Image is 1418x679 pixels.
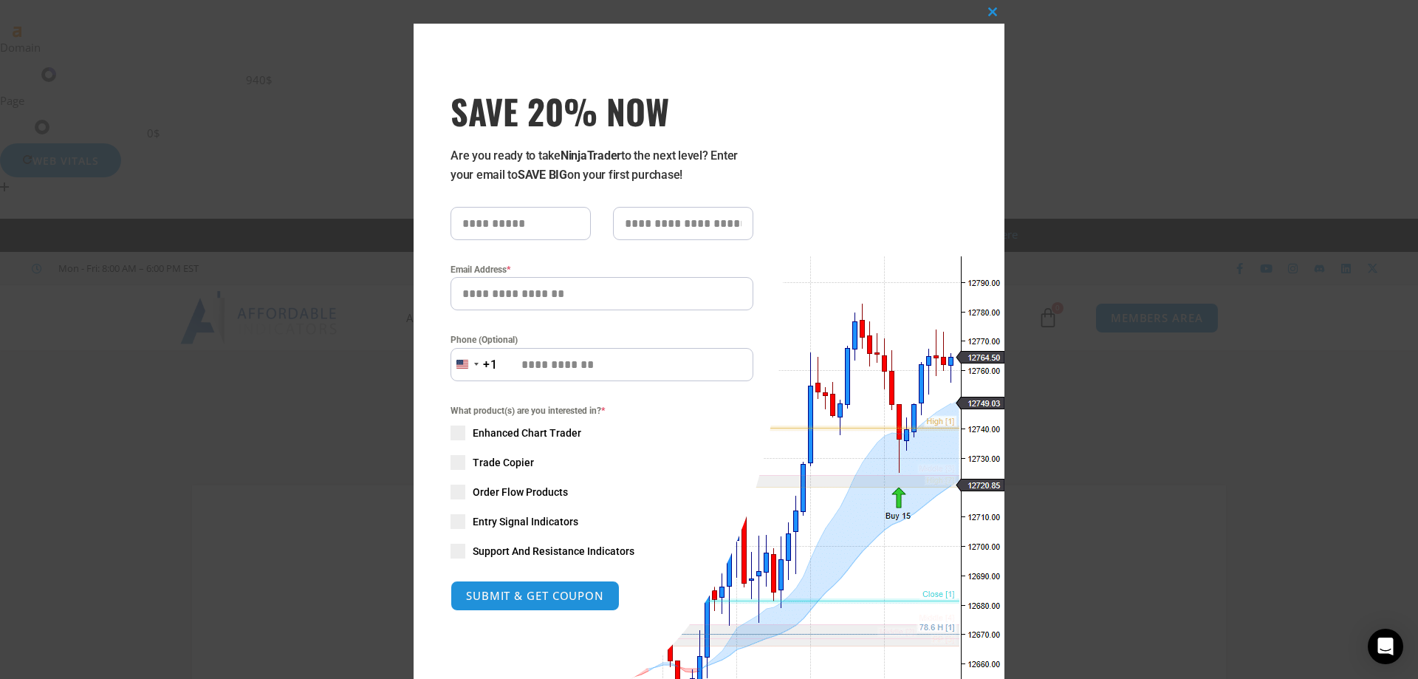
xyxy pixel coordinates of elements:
p: Are you ready to take to the next level? Enter your email to on your first purchase! [451,146,753,185]
label: Order Flow Products [451,485,753,499]
label: Support And Resistance Indicators [451,544,753,559]
label: Email Address [451,262,753,277]
span: SAVE 20% NOW [451,90,753,132]
span: Support And Resistance Indicators [473,544,634,559]
span: Trade Copier [473,455,534,470]
label: Trade Copier [451,455,753,470]
div: Open Intercom Messenger [1368,629,1403,664]
span: Entry Signal Indicators [473,514,578,529]
strong: SAVE BIG [518,168,567,182]
div: +1 [483,355,498,375]
span: Enhanced Chart Trader [473,426,581,440]
label: Enhanced Chart Trader [451,426,753,440]
label: Entry Signal Indicators [451,514,753,529]
label: Phone (Optional) [451,332,753,347]
button: SUBMIT & GET COUPON [451,581,620,611]
span: Order Flow Products [473,485,568,499]
strong: NinjaTrader [561,149,621,163]
button: Selected country [451,348,498,381]
span: What product(s) are you interested in? [451,403,753,418]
